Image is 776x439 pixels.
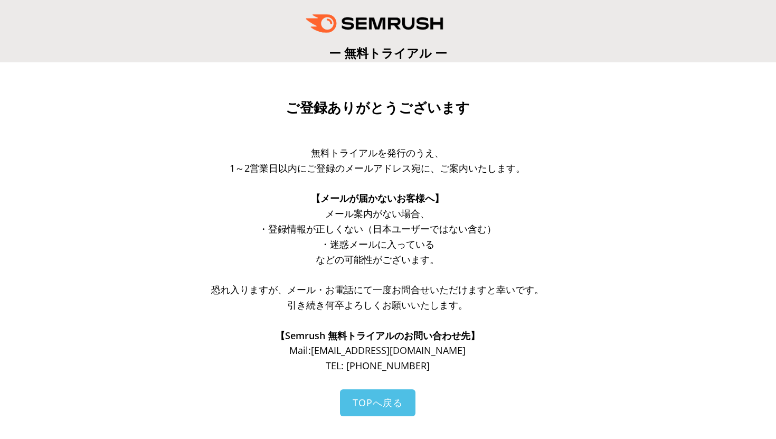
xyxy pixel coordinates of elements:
[340,389,415,416] a: TOPへ戻る
[325,207,430,220] span: メール案内がない場合、
[311,192,444,204] span: 【メールが届かないお客様へ】
[320,238,434,250] span: ・迷惑メールに入っている
[276,329,480,342] span: 【Semrush 無料トライアルのお問い合わせ先】
[326,359,430,372] span: TEL: [PHONE_NUMBER]
[287,298,468,311] span: 引き続き何卒よろしくお願いいたします。
[311,146,444,159] span: 無料トライアルを発行のうえ、
[259,222,496,235] span: ・登録情報が正しくない（日本ユーザーではない含む）
[230,162,525,174] span: 1～2営業日以内にご登録のメールアドレス宛に、ご案内いたします。
[329,44,447,61] span: ー 無料トライアル ー
[316,253,439,266] span: などの可能性がございます。
[289,344,466,357] span: Mail: [EMAIL_ADDRESS][DOMAIN_NAME]
[286,100,470,116] span: ご登録ありがとうございます
[211,283,544,296] span: 恐れ入りますが、メール・お電話にて一度お問合せいただけますと幸いです。
[353,396,403,409] span: TOPへ戻る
